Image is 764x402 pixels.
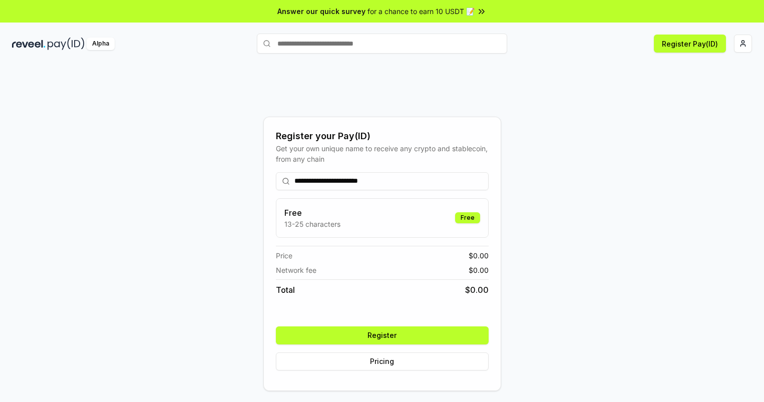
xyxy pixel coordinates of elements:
[276,265,316,275] span: Network fee
[87,38,115,50] div: Alpha
[455,212,480,223] div: Free
[276,129,489,143] div: Register your Pay(ID)
[469,265,489,275] span: $ 0.00
[367,6,475,17] span: for a chance to earn 10 USDT 📝
[284,219,340,229] p: 13-25 characters
[276,250,292,261] span: Price
[276,284,295,296] span: Total
[276,352,489,370] button: Pricing
[276,143,489,164] div: Get your own unique name to receive any crypto and stablecoin, from any chain
[465,284,489,296] span: $ 0.00
[284,207,340,219] h3: Free
[654,35,726,53] button: Register Pay(ID)
[12,38,46,50] img: reveel_dark
[48,38,85,50] img: pay_id
[276,326,489,344] button: Register
[277,6,365,17] span: Answer our quick survey
[469,250,489,261] span: $ 0.00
